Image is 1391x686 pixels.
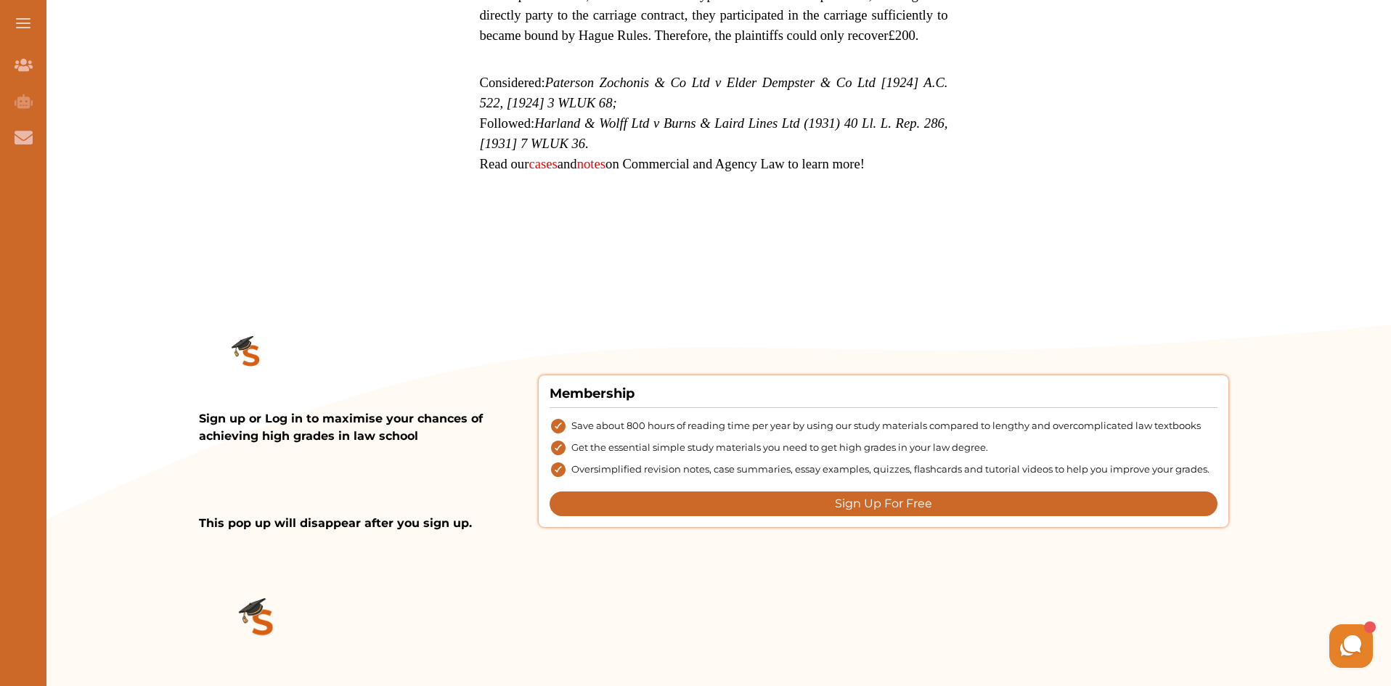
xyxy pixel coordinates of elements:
em: Paterson Zochonis & Co Ltd v Elder Dempster & Co Ltd [1924] A.C. 522, [1924] 3 WLUK 68; [480,75,948,110]
span: Considered: [480,75,948,110]
span: Get the essential simple study materials you need to get high grades in your law degree. [571,441,988,455]
a: cases [529,156,557,171]
p: This pop up will disappear after you sign up. [199,515,539,532]
span: Oversimplified revision notes, case summaries, essay examples, quizzes, flashcards and tutorial v... [571,462,1210,477]
h4: Membership [550,384,1217,408]
span: Followed: [480,115,948,151]
span: Save about 800 hours of reading time per year by using our study materials compared to lengthy an... [571,419,1201,433]
span: Read our and on Commercial and Agency Law to learn more! [480,156,865,171]
iframe: HelpCrunch [1043,621,1376,671]
em: Harland & Wolff Ltd v Burns & Laird Lines Ltd (1931) 40 Ll. L. Rep. 286, [1931] 7 WLUK 36. [480,115,948,151]
a: notes [577,156,605,171]
span: £200. [888,28,918,43]
img: study_small.d8df4b06.png [199,306,303,410]
button: Sign Up For Free [550,491,1217,516]
p: Sign up or Log in to maximise your chances of achieving high grades in law school [199,410,539,445]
